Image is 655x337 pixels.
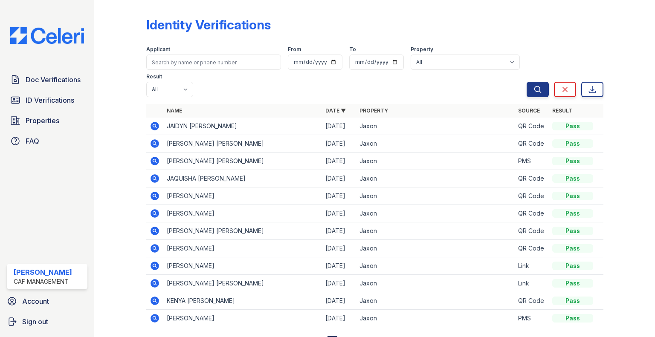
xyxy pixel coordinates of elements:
td: [PERSON_NAME] [163,187,322,205]
td: QR Code [515,222,549,240]
div: Pass [552,279,593,288]
td: [PERSON_NAME] [PERSON_NAME] [163,222,322,240]
td: QR Code [515,292,549,310]
td: [DATE] [322,310,356,327]
div: Pass [552,314,593,323]
td: QR Code [515,240,549,257]
td: JAQUISHA [PERSON_NAME] [163,170,322,187]
td: Link [515,257,549,275]
div: Pass [552,297,593,305]
td: [PERSON_NAME] [PERSON_NAME] [163,275,322,292]
td: Link [515,275,549,292]
td: Jaxon [356,135,515,153]
td: [PERSON_NAME] [163,257,322,275]
div: Pass [552,227,593,235]
td: [DATE] [322,205,356,222]
td: QR Code [515,118,549,135]
td: Jaxon [356,310,515,327]
span: Account [22,296,49,306]
td: [DATE] [322,240,356,257]
td: [DATE] [322,153,356,170]
td: PMS [515,153,549,170]
a: Account [3,293,91,310]
a: Name [167,107,182,114]
span: Properties [26,115,59,126]
td: PMS [515,310,549,327]
td: [DATE] [322,275,356,292]
td: JAIDYN [PERSON_NAME] [163,118,322,135]
a: ID Verifications [7,92,87,109]
a: Properties [7,112,87,129]
td: [PERSON_NAME] [PERSON_NAME] [163,135,322,153]
div: Pass [552,192,593,200]
td: Jaxon [356,187,515,205]
td: [DATE] [322,170,356,187]
img: CE_Logo_Blue-a8612792a0a2168367f1c8372b55b34899dd931a85d93a1a3d3e32e68fde9ad4.png [3,27,91,44]
input: Search by name or phone number [146,55,281,70]
td: [DATE] [322,187,356,205]
div: Pass [552,174,593,183]
td: Jaxon [356,118,515,135]
td: QR Code [515,187,549,205]
td: [PERSON_NAME] [PERSON_NAME] [163,153,322,170]
a: Property [359,107,388,114]
td: [PERSON_NAME] [163,205,322,222]
td: QR Code [515,205,549,222]
td: [DATE] [322,222,356,240]
td: Jaxon [356,275,515,292]
td: Jaxon [356,292,515,310]
td: QR Code [515,170,549,187]
div: [PERSON_NAME] [14,267,72,277]
a: Result [552,107,572,114]
label: Applicant [146,46,170,53]
td: Jaxon [356,222,515,240]
td: [DATE] [322,257,356,275]
a: Sign out [3,313,91,330]
td: KENYA [PERSON_NAME] [163,292,322,310]
td: QR Code [515,135,549,153]
div: Pass [552,244,593,253]
td: [PERSON_NAME] [163,240,322,257]
label: Result [146,73,162,80]
td: [DATE] [322,118,356,135]
label: From [288,46,301,53]
span: FAQ [26,136,39,146]
div: Pass [552,122,593,130]
td: Jaxon [356,205,515,222]
td: Jaxon [356,153,515,170]
a: FAQ [7,132,87,150]
td: [PERSON_NAME] [163,310,322,327]
td: Jaxon [356,257,515,275]
span: Sign out [22,317,48,327]
div: CAF Management [14,277,72,286]
div: Pass [552,262,593,270]
a: Date ▼ [325,107,346,114]
td: [DATE] [322,292,356,310]
span: Doc Verifications [26,75,81,85]
span: ID Verifications [26,95,74,105]
div: Pass [552,139,593,148]
td: [DATE] [322,135,356,153]
td: Jaxon [356,170,515,187]
td: Jaxon [356,240,515,257]
label: Property [411,46,433,53]
div: Pass [552,209,593,218]
div: Identity Verifications [146,17,271,32]
a: Doc Verifications [7,71,87,88]
div: Pass [552,157,593,165]
a: Source [518,107,540,114]
label: To [349,46,356,53]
